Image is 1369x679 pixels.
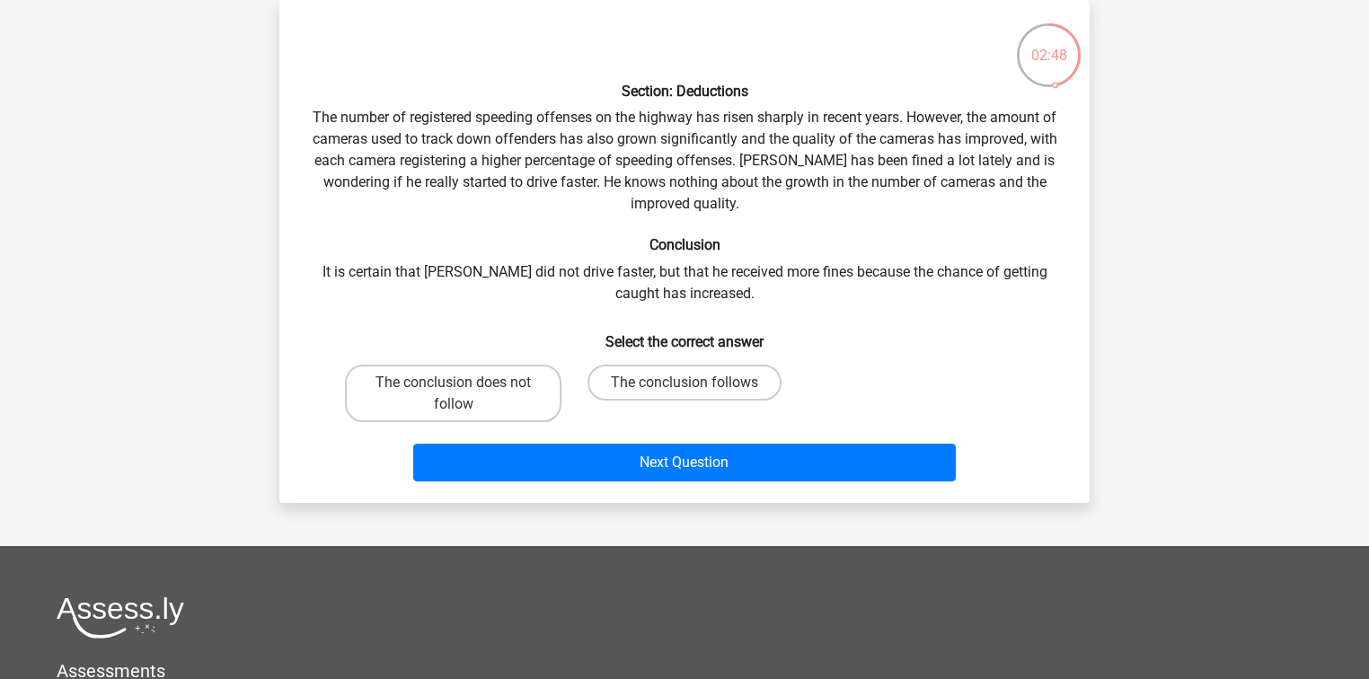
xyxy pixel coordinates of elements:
h6: Select the correct answer [308,319,1061,350]
button: Next Question [413,444,957,481]
img: Assessly logo [57,596,184,639]
h6: Conclusion [308,236,1061,253]
div: 02:48 [1015,22,1082,66]
div: The number of registered speeding offenses on the highway has risen sharply in recent years. Howe... [287,14,1082,489]
label: The conclusion follows [587,365,782,401]
label: The conclusion does not follow [345,365,561,422]
h6: Section: Deductions [308,83,1061,100]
